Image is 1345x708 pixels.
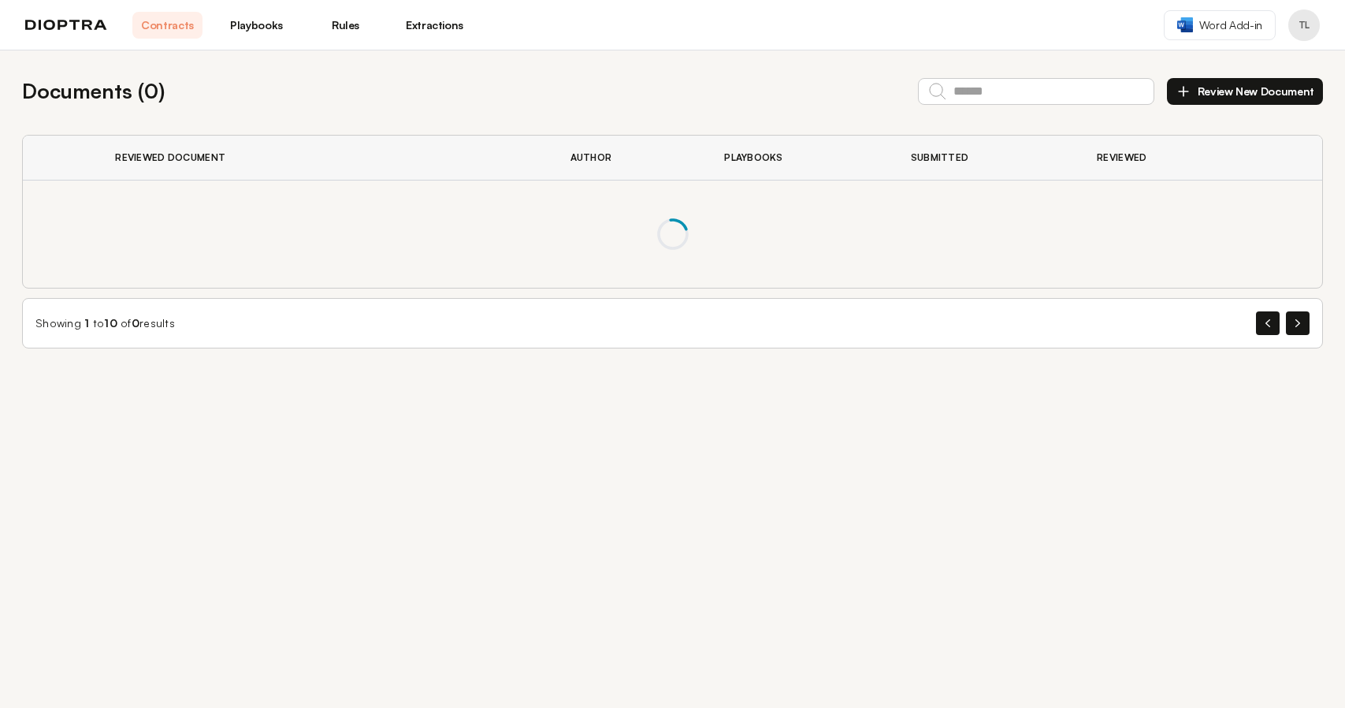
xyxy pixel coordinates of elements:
button: Next [1286,311,1310,335]
th: Reviewed [1078,136,1248,181]
button: Profile menu [1288,9,1320,41]
th: Submitted [892,136,1078,181]
button: Review New Document [1167,78,1323,105]
span: 0 [132,316,139,330]
img: word [1177,17,1193,32]
a: Rules [310,12,381,39]
button: Previous [1256,311,1280,335]
a: Contracts [132,12,202,39]
div: Showing to of results [35,315,175,331]
img: logo [25,20,107,31]
a: Playbooks [221,12,292,39]
h2: Documents ( 0 ) [22,76,165,106]
a: Word Add-in [1164,10,1276,40]
span: Word Add-in [1199,17,1262,33]
span: 1 [84,316,89,330]
span: Loading [657,218,689,250]
th: Author [552,136,706,181]
th: Playbooks [705,136,891,181]
a: Extractions [399,12,470,39]
span: 10 [104,316,117,330]
th: Reviewed Document [96,136,551,181]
